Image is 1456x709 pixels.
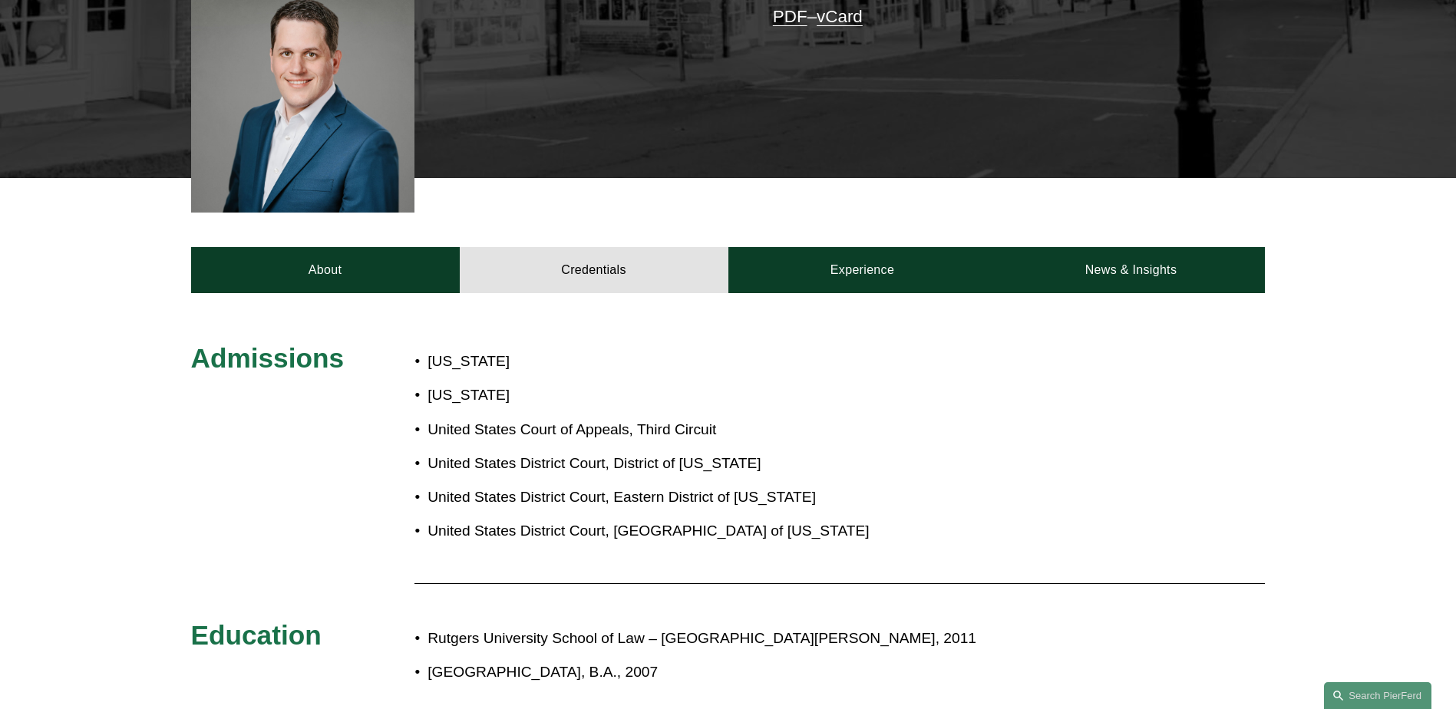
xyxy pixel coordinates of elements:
a: vCard [817,7,863,26]
a: PDF [773,7,807,26]
p: [US_STATE] [428,348,907,375]
p: United States Court of Appeals, Third Circuit [428,417,907,444]
p: United States District Court, District of [US_STATE] [428,450,907,477]
p: United States District Court, [GEOGRAPHIC_DATA] of [US_STATE] [428,518,907,545]
a: Credentials [460,247,728,293]
span: Admissions [191,343,344,373]
p: United States District Court, Eastern District of [US_STATE] [428,484,907,511]
p: [GEOGRAPHIC_DATA], B.A., 2007 [428,659,1131,686]
span: Education [191,620,322,650]
p: Rutgers University School of Law – [GEOGRAPHIC_DATA][PERSON_NAME], 2011 [428,625,1131,652]
a: Experience [728,247,997,293]
a: About [191,247,460,293]
p: [US_STATE] [428,382,907,409]
a: News & Insights [996,247,1265,293]
a: Search this site [1324,682,1431,709]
